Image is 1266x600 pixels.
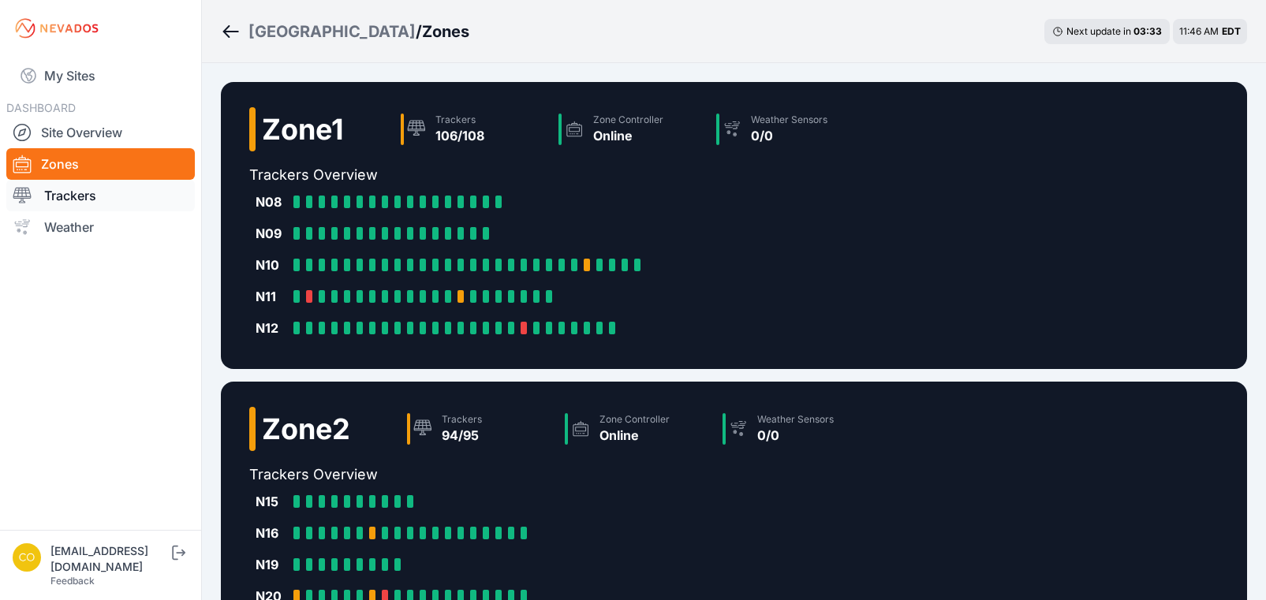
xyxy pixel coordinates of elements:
[757,413,834,426] div: Weather Sensors
[256,555,287,574] div: N19
[6,211,195,243] a: Weather
[751,126,827,145] div: 0/0
[394,107,552,151] a: Trackers106/108
[249,464,874,486] h2: Trackers Overview
[757,426,834,445] div: 0/0
[262,413,350,445] h2: Zone 2
[13,16,101,41] img: Nevados
[593,126,663,145] div: Online
[256,287,287,306] div: N11
[248,20,416,43] a: [GEOGRAPHIC_DATA]
[751,114,827,126] div: Weather Sensors
[442,426,482,445] div: 94/95
[50,543,169,575] div: [EMAIL_ADDRESS][DOMAIN_NAME]
[256,192,287,211] div: N08
[256,224,287,243] div: N09
[422,20,469,43] h3: Zones
[221,11,469,52] nav: Breadcrumb
[6,180,195,211] a: Trackers
[710,107,868,151] a: Weather Sensors0/0
[1179,25,1219,37] span: 11:46 AM
[6,117,195,148] a: Site Overview
[1133,25,1162,38] div: 03 : 33
[401,407,558,451] a: Trackers94/95
[50,575,95,587] a: Feedback
[256,524,287,542] div: N16
[599,426,670,445] div: Online
[249,164,868,186] h2: Trackers Overview
[256,255,287,274] div: N10
[1066,25,1131,37] span: Next update in
[442,413,482,426] div: Trackers
[716,407,874,451] a: Weather Sensors0/0
[262,114,344,145] h2: Zone 1
[256,319,287,337] div: N12
[416,20,422,43] span: /
[13,543,41,572] img: controlroomoperator@invenergy.com
[256,492,287,511] div: N15
[599,413,670,426] div: Zone Controller
[1222,25,1241,37] span: EDT
[6,148,195,180] a: Zones
[435,114,484,126] div: Trackers
[6,57,195,95] a: My Sites
[435,126,484,145] div: 106/108
[593,114,663,126] div: Zone Controller
[6,101,76,114] span: DASHBOARD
